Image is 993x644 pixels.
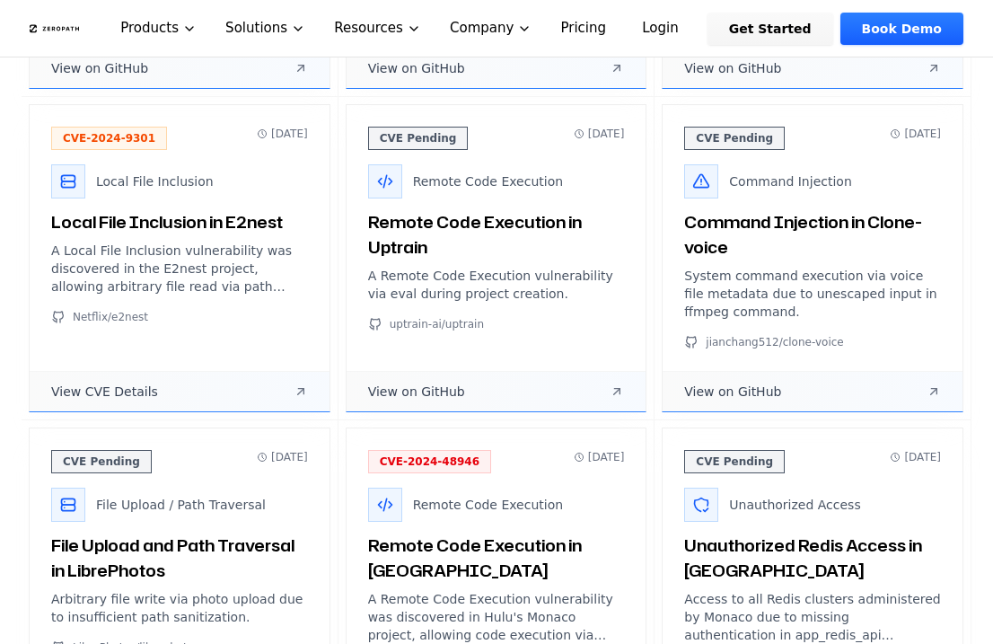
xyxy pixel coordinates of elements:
[684,209,941,260] h3: Command Injection in Clone-voice
[368,209,625,260] h3: Remote Code Execution in Uptrain
[96,172,214,190] span: Local File Inclusion
[413,496,563,514] span: Remote Code Execution
[368,59,465,77] span: View on GitHub
[368,590,625,644] p: A Remote Code Execution vulnerability was discovered in Hulu's Monaco project, allowing code exec...
[707,13,833,45] a: Get Started
[51,59,148,77] span: View on GitHub
[51,533,308,583] h3: File Upload and Path Traversal in LibrePhotos
[684,267,941,321] p: System command execution via voice file metadata due to unescaped input in ffmpeg command.
[684,590,941,644] p: Access to all Redis clusters administered by Monaco due to missing authentication in app_redis_ap...
[368,127,469,150] span: CVE Pending
[574,127,625,141] span: [DATE]
[390,317,484,331] span: uptrain-ai/uptrain
[51,450,152,473] span: CVE Pending
[30,48,330,88] a: View on GitHub
[368,267,625,303] p: A Remote Code Execution vulnerability via eval during project creation.
[51,383,158,401] span: View CVE Details
[890,127,941,141] span: [DATE]
[663,371,962,411] a: View on GitHub
[73,310,148,324] span: Netflix/e2nest
[368,533,625,583] h3: Remote Code Execution in [GEOGRAPHIC_DATA]
[30,371,330,411] a: View CVE Details
[368,450,491,473] span: CVE-2024-48946
[706,335,843,349] span: jianchang512/clone-voice
[51,242,308,296] p: A Local File Inclusion vulnerability was discovered in the E2nest project, allowing arbitrary fil...
[684,59,781,77] span: View on GitHub
[684,450,785,473] span: CVE Pending
[684,383,781,401] span: View on GitHub
[729,172,851,190] span: Command Injection
[368,383,465,401] span: View on GitHub
[574,450,625,464] span: [DATE]
[729,496,860,514] span: Unauthorized Access
[684,127,785,150] span: CVE Pending
[347,48,646,88] a: View on GitHub
[663,48,962,88] a: View on GitHub
[96,496,266,514] span: File Upload / Path Traversal
[840,13,963,45] a: Book Demo
[620,13,700,45] a: Login
[890,450,941,464] span: [DATE]
[684,533,941,583] h3: Unauthorized Redis Access in [GEOGRAPHIC_DATA]
[257,127,308,141] span: [DATE]
[257,450,308,464] span: [DATE]
[51,590,308,626] p: Arbitrary file write via photo upload due to insufficient path sanitization.
[51,127,167,150] span: CVE-2024-9301
[413,172,563,190] span: Remote Code Execution
[51,209,308,234] h3: Local File Inclusion in E2nest
[347,371,646,411] a: View on GitHub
